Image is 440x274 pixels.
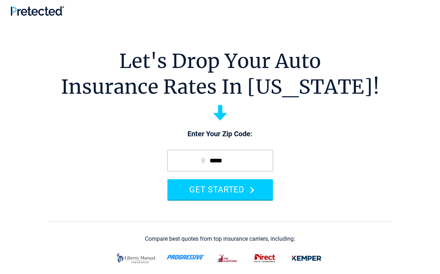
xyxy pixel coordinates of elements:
[167,255,205,260] img: progressive
[167,179,273,200] button: GET STARTED
[167,150,273,171] input: zip code
[250,251,279,266] img: direct
[145,236,295,242] div: Compare best quotes from top insurance carriers, including:
[288,251,326,266] img: kemper
[115,250,158,267] img: liberty
[61,48,380,100] h1: Let's Drop Your Auto Insurance Rates In [US_STATE]!
[214,251,242,266] img: thehartford
[11,6,64,16] img: Pretected Logo
[160,129,280,139] p: Enter Your Zip Code:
